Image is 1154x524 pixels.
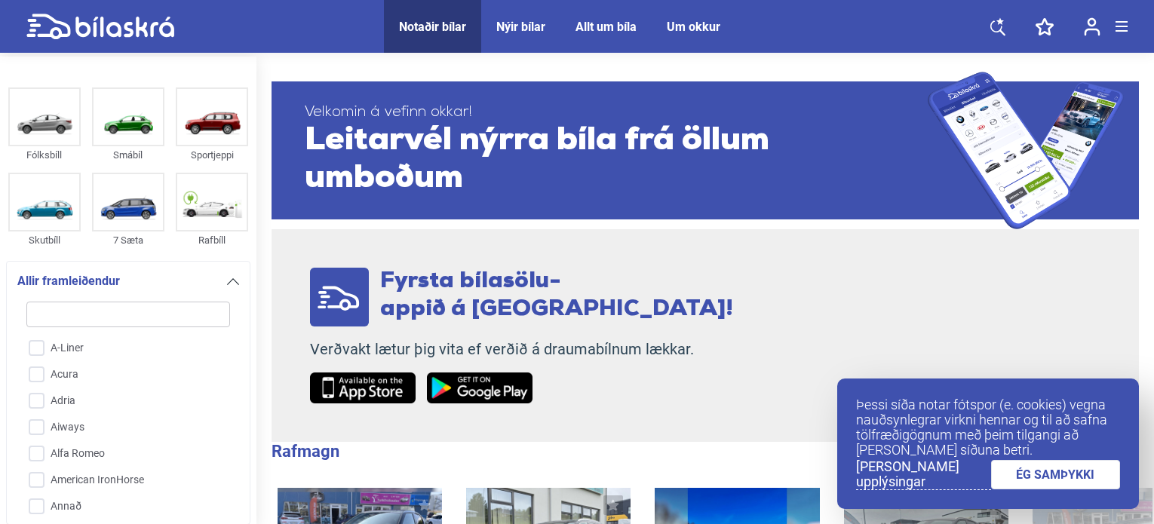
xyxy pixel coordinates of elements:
div: Rafbíll [176,231,248,249]
a: Um okkur [667,20,720,34]
span: Velkomin á vefinn okkar! [305,103,928,122]
p: Þessi síða notar fótspor (e. cookies) vegna nauðsynlegrar virkni hennar og til að safna tölfræðig... [856,397,1120,458]
div: Fólksbíll [8,146,81,164]
a: [PERSON_NAME] upplýsingar [856,459,991,490]
div: Skutbíll [8,231,81,249]
img: user-login.svg [1084,17,1100,36]
div: 7 Sæta [92,231,164,249]
span: Leitarvél nýrra bíla frá öllum umboðum [305,122,928,198]
span: Fyrsta bílasölu- appið á [GEOGRAPHIC_DATA]! [380,270,733,321]
a: Nýir bílar [496,20,545,34]
a: ÉG SAMÞYKKI [991,460,1121,489]
a: Allt um bíla [575,20,637,34]
div: Sportjeppi [176,146,248,164]
a: Notaðir bílar [399,20,466,34]
a: Velkomin á vefinn okkar!Leitarvél nýrra bíla frá öllum umboðum [272,72,1139,229]
b: Rafmagn [272,442,339,461]
div: Smábíl [92,146,164,164]
span: Allir framleiðendur [17,271,120,292]
p: Verðvakt lætur þig vita ef verðið á draumabílnum lækkar. [310,340,733,359]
